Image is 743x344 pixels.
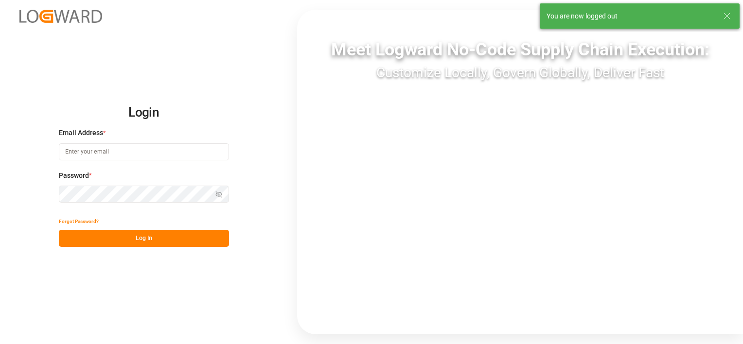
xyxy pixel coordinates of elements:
button: Forgot Password? [59,213,99,230]
div: You are now logged out [547,11,714,21]
span: Password [59,171,89,181]
span: Email Address [59,128,103,138]
button: Log In [59,230,229,247]
div: Meet Logward No-Code Supply Chain Execution: [297,36,743,63]
div: Customize Locally, Govern Globally, Deliver Fast [297,63,743,83]
img: Logward_new_orange.png [19,10,102,23]
input: Enter your email [59,143,229,160]
h2: Login [59,97,229,128]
